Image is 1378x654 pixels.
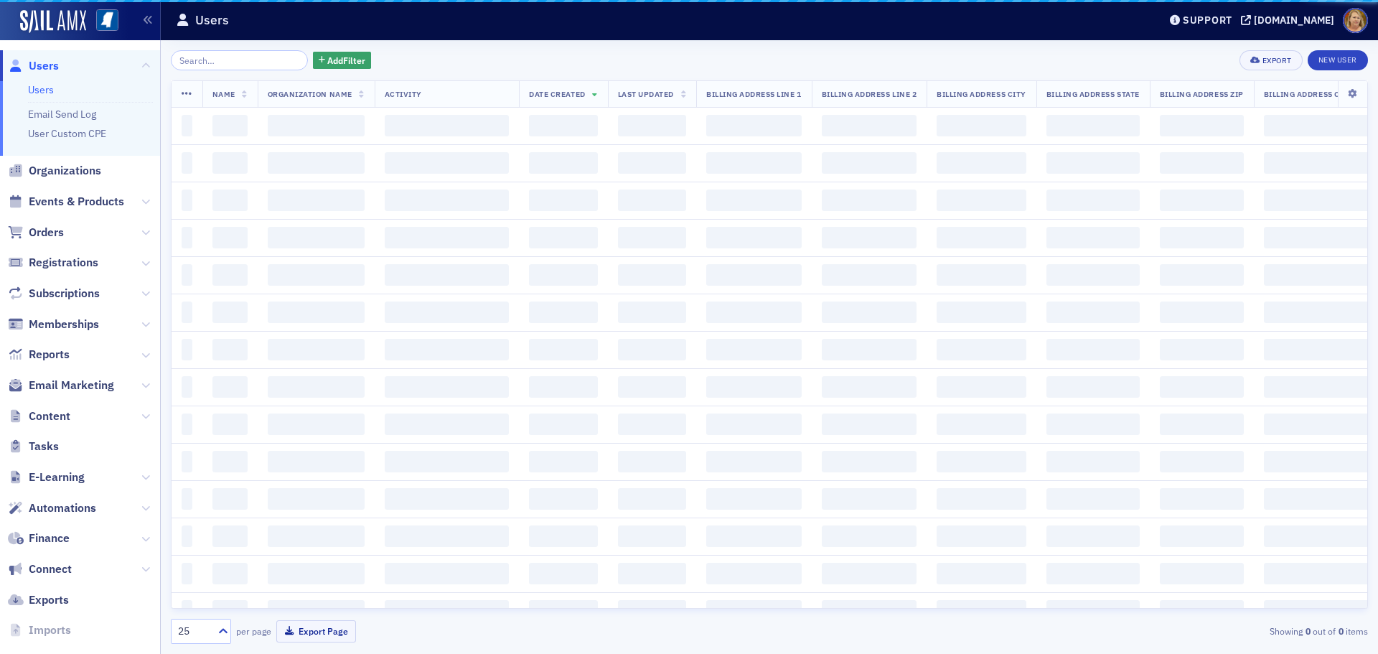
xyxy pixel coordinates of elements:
span: ‌ [182,451,192,472]
span: ‌ [618,152,686,174]
span: ‌ [1264,190,1372,211]
span: ‌ [1264,227,1372,248]
a: Tasks [8,439,59,454]
span: ‌ [268,451,365,472]
span: Email Marketing [29,378,114,393]
a: Content [8,408,70,424]
span: ‌ [937,152,1026,174]
span: ‌ [1160,414,1244,435]
span: Date Created [529,89,585,99]
span: ‌ [706,376,802,398]
span: ‌ [212,451,248,472]
span: ‌ [1160,264,1244,286]
span: ‌ [529,525,597,547]
span: Billing Address City [937,89,1026,99]
a: Connect [8,561,72,577]
span: ‌ [822,488,917,510]
span: ‌ [822,414,917,435]
span: ‌ [529,563,597,584]
span: ‌ [268,563,365,584]
span: ‌ [618,488,686,510]
span: ‌ [268,600,365,622]
span: ‌ [385,525,510,547]
span: ‌ [706,563,802,584]
span: ‌ [937,115,1026,136]
div: Showing out of items [979,625,1368,637]
span: ‌ [529,302,597,323]
img: SailAMX [96,9,118,32]
span: ‌ [529,152,597,174]
span: Last Updated [618,89,674,99]
a: Users [28,83,54,96]
span: ‌ [706,414,802,435]
span: ‌ [1046,264,1140,286]
span: ‌ [706,302,802,323]
span: ‌ [822,451,917,472]
label: per page [236,625,271,637]
div: Support [1183,14,1232,27]
span: ‌ [1264,115,1372,136]
span: ‌ [268,190,365,211]
span: ‌ [529,488,597,510]
span: ‌ [212,414,248,435]
span: ‌ [706,190,802,211]
span: ‌ [268,152,365,174]
span: ‌ [385,152,510,174]
span: ‌ [822,563,917,584]
span: ‌ [182,152,192,174]
strong: 0 [1336,625,1346,637]
span: ‌ [212,190,248,211]
span: ‌ [212,339,248,360]
span: ‌ [385,451,510,472]
span: ‌ [268,264,365,286]
a: Reports [8,347,70,363]
div: Export [1262,57,1292,65]
span: ‌ [937,414,1026,435]
span: Imports [29,622,71,638]
span: ‌ [1264,525,1372,547]
span: ‌ [822,152,917,174]
a: Email Marketing [8,378,114,393]
span: ‌ [529,115,597,136]
span: ‌ [212,302,248,323]
span: ‌ [1160,563,1244,584]
span: ‌ [1264,414,1372,435]
button: Export [1239,50,1302,70]
span: ‌ [268,302,365,323]
span: ‌ [1264,339,1372,360]
span: ‌ [822,302,917,323]
span: ‌ [268,115,365,136]
span: ‌ [618,525,686,547]
span: ‌ [618,302,686,323]
span: ‌ [182,600,192,622]
span: Orders [29,225,64,240]
span: ‌ [937,451,1026,472]
span: ‌ [268,488,365,510]
span: ‌ [706,488,802,510]
span: Tasks [29,439,59,454]
span: ‌ [1046,190,1140,211]
a: Finance [8,531,70,546]
button: Export Page [276,620,356,643]
span: ‌ [268,339,365,360]
span: ‌ [182,339,192,360]
span: ‌ [937,488,1026,510]
span: ‌ [1160,600,1244,622]
span: ‌ [937,227,1026,248]
span: ‌ [182,414,192,435]
span: ‌ [529,264,597,286]
span: Billing Address Country [1264,89,1372,99]
span: ‌ [385,488,510,510]
strong: 0 [1303,625,1313,637]
span: ‌ [1160,451,1244,472]
span: ‌ [385,302,510,323]
span: ‌ [182,376,192,398]
span: ‌ [529,190,597,211]
span: ‌ [937,302,1026,323]
a: Automations [8,500,96,516]
span: ‌ [529,414,597,435]
span: ‌ [618,414,686,435]
span: ‌ [618,115,686,136]
input: Search… [171,50,308,70]
span: Billing Address State [1046,89,1140,99]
